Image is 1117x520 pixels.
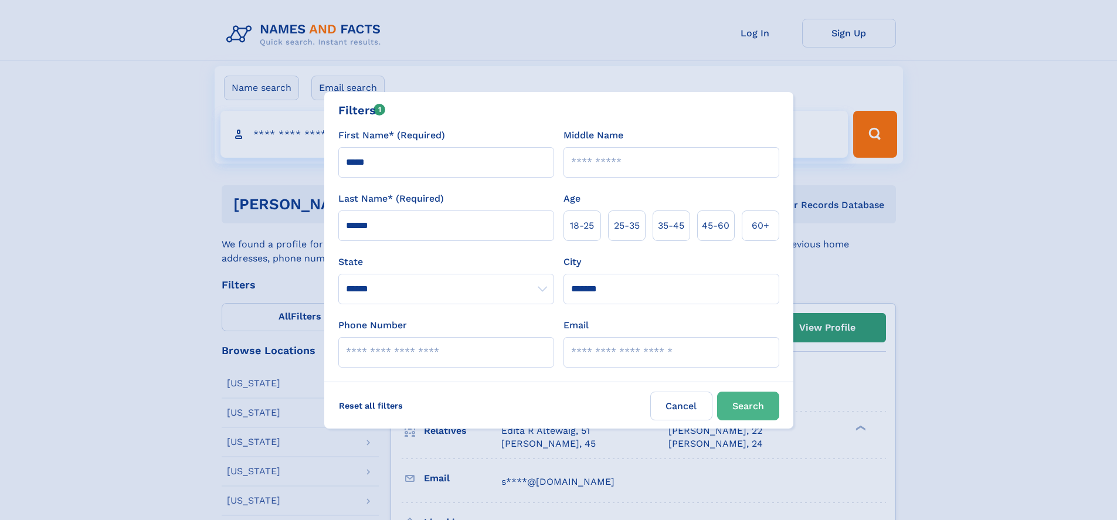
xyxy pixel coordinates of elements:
label: Age [563,192,580,206]
label: Phone Number [338,318,407,332]
label: Email [563,318,589,332]
span: 35‑45 [658,219,684,233]
span: 18‑25 [570,219,594,233]
label: Last Name* (Required) [338,192,444,206]
button: Search [717,392,779,420]
span: 25‑35 [614,219,640,233]
label: State [338,255,554,269]
label: First Name* (Required) [338,128,445,142]
label: Middle Name [563,128,623,142]
span: 45‑60 [702,219,729,233]
label: City [563,255,581,269]
span: 60+ [752,219,769,233]
div: Filters [338,101,386,119]
label: Reset all filters [331,392,410,420]
label: Cancel [650,392,712,420]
